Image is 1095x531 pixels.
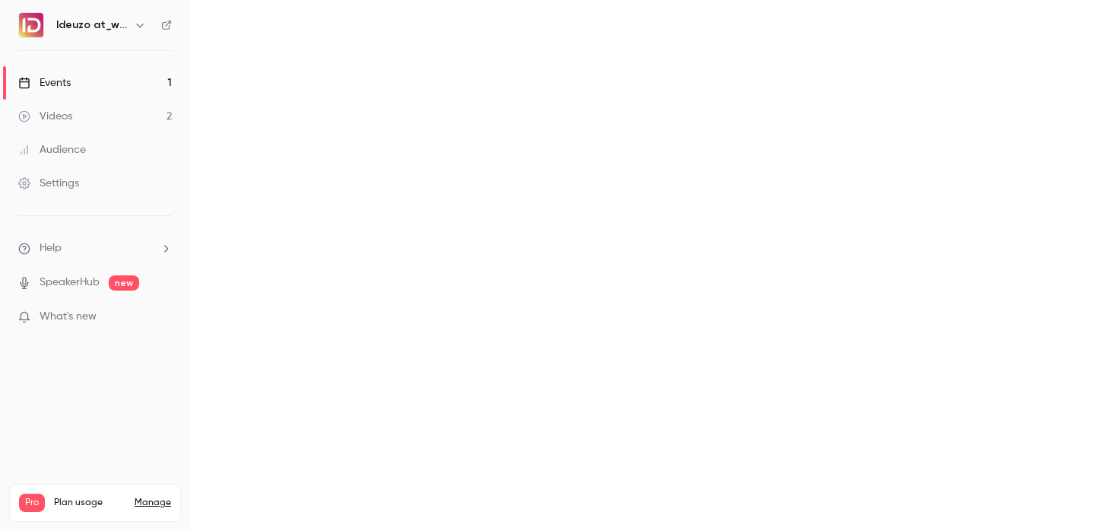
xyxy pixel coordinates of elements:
[18,142,86,157] div: Audience
[19,494,45,512] span: Pro
[56,17,128,33] h6: Ideuzo at_work
[54,497,125,509] span: Plan usage
[40,309,97,325] span: What's new
[18,176,79,191] div: Settings
[18,109,72,124] div: Videos
[19,13,43,37] img: Ideuzo at_work
[18,240,172,256] li: help-dropdown-opener
[154,310,172,324] iframe: Noticeable Trigger
[40,275,100,291] a: SpeakerHub
[18,75,71,91] div: Events
[109,275,139,291] span: new
[135,497,171,509] a: Manage
[40,240,62,256] span: Help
